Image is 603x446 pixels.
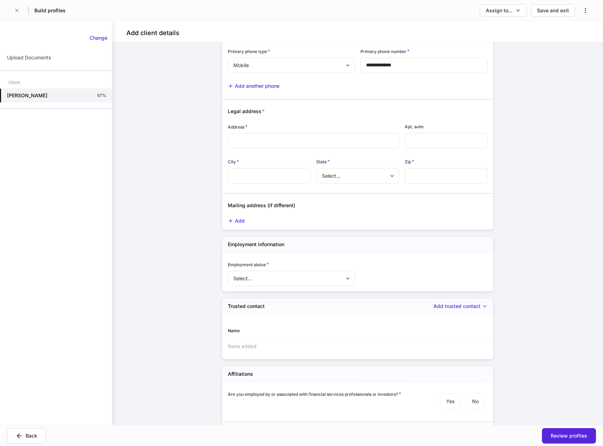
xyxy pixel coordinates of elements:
[537,7,569,14] div: Save and exit
[228,241,284,248] h5: Employment information
[85,32,112,44] button: Change
[405,158,414,165] h6: Zip
[126,29,179,37] h4: Add client details
[228,158,239,165] h6: City
[480,4,527,17] button: Assign to...
[34,7,66,14] h5: Build profiles
[222,339,493,354] div: None added
[551,432,587,439] div: Review profiles
[222,99,488,115] div: Legal address
[222,194,488,209] div: Mailing address (if different)
[228,327,358,334] div: Name
[228,370,253,378] h5: Affiliations
[228,123,247,130] h6: Address
[228,58,354,73] div: Mobile
[433,303,488,310] button: Add trusted contact
[228,83,279,90] button: Add another phone
[542,428,596,444] button: Review profiles
[228,48,270,55] h6: Primary phone type
[486,7,512,14] div: Assign to...
[97,93,106,98] p: 67%
[228,303,265,310] h5: Trusted contact
[316,168,399,184] div: Select...
[228,261,269,268] h6: Employment status
[360,48,410,55] h6: Primary phone number
[7,54,51,61] p: Upload Documents
[316,158,330,165] h6: State
[228,271,354,286] div: Select...
[531,4,575,17] button: Save and exit
[228,217,245,225] button: Add
[405,123,424,130] h6: Apt, suite
[7,428,46,444] button: Back
[7,92,47,99] h5: [PERSON_NAME]
[26,432,37,439] div: Back
[8,76,20,88] div: Client
[228,391,401,398] h6: Are you employed by or associated with financial services professionals or investors?
[90,34,107,41] div: Change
